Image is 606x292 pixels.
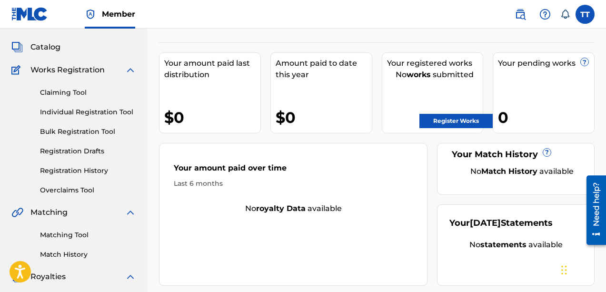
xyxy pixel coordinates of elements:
strong: statements [480,240,527,249]
div: Your registered works [387,58,483,69]
img: Matching [11,207,23,218]
a: Public Search [511,5,530,24]
div: Your amount paid over time [174,162,413,179]
span: ? [581,58,588,66]
a: Overclaims Tool [40,185,136,195]
a: Register Works [419,114,493,128]
img: MLC Logo [11,7,48,21]
div: No available [461,166,582,177]
img: Top Rightsholder [85,9,96,20]
img: expand [125,64,136,76]
div: Notifications [560,10,570,19]
span: Works Registration [30,64,105,76]
img: Catalog [11,41,23,53]
a: Registration Drafts [40,146,136,156]
span: ? [543,149,551,156]
strong: works [407,70,431,79]
img: expand [125,271,136,282]
div: No available [159,203,427,214]
div: Your Statements [449,217,553,230]
img: Works Registration [11,64,24,76]
span: Catalog [30,41,60,53]
div: Amount paid to date this year [276,58,372,81]
a: Individual Registration Tool [40,107,136,117]
a: Bulk Registration Tool [40,127,136,137]
strong: Match History [481,167,537,176]
div: Your amount paid last distribution [164,58,260,81]
a: Registration History [40,166,136,176]
strong: royalty data [256,204,306,213]
img: help [539,9,551,20]
div: No submitted [387,69,483,81]
a: Claiming Tool [40,88,136,98]
iframe: Chat Widget [558,246,606,292]
div: $0 [276,107,372,128]
a: Matching Tool [40,230,136,240]
div: No available [449,239,582,251]
iframe: Resource Center [579,172,606,249]
span: Matching [30,207,68,218]
img: expand [125,207,136,218]
a: CatalogCatalog [11,41,60,53]
img: search [515,9,526,20]
div: 0 [498,107,594,128]
div: Help [536,5,555,24]
a: SummarySummary [11,19,69,30]
div: Your Match History [449,148,582,161]
div: User Menu [576,5,595,24]
div: Last 6 months [174,179,413,189]
span: Royalties [30,271,66,282]
div: Drag [561,256,567,284]
div: $0 [164,107,260,128]
div: Your pending works [498,58,594,69]
span: Member [102,9,135,20]
span: [DATE] [470,218,501,228]
a: Match History [40,250,136,260]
